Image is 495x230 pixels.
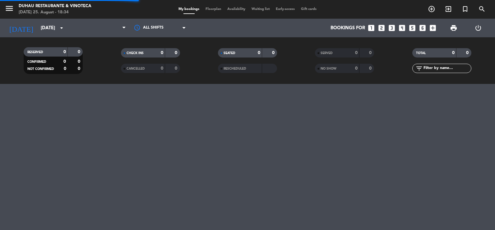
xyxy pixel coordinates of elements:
span: NOT CONFIRMED [27,67,54,71]
i: looks_3 [388,24,396,32]
i: [DATE] [5,21,38,35]
strong: 0 [63,59,66,64]
i: looks_two [377,24,386,32]
i: menu [5,4,14,13]
span: print [450,24,457,32]
strong: 0 [78,67,81,71]
span: NO SHOW [321,67,336,70]
input: Filter by name... [423,65,471,72]
span: RESERVED [27,51,43,54]
i: search [478,5,486,13]
strong: 0 [64,67,66,71]
i: turned_in_not [461,5,469,13]
strong: 0 [78,59,81,64]
div: LOG OUT [466,19,490,37]
strong: 0 [272,51,276,55]
span: TOTAL [416,52,426,55]
div: [DATE] 25. August - 18:34 [19,9,91,16]
span: RESCHEDULED [224,67,246,70]
button: menu [5,4,14,15]
span: Availability [224,7,248,11]
i: filter_list [415,65,423,72]
i: add_circle_outline [428,5,435,13]
i: looks_5 [408,24,416,32]
strong: 0 [369,51,373,55]
strong: 0 [369,66,373,71]
span: Early-access [273,7,298,11]
strong: 0 [161,51,163,55]
i: looks_one [367,24,375,32]
strong: 0 [355,66,358,71]
span: Floorplan [202,7,224,11]
strong: 0 [175,51,178,55]
span: CONFIRMED [27,60,46,63]
i: exit_to_app [445,5,452,13]
strong: 0 [161,66,163,71]
span: Gift cards [298,7,320,11]
strong: 0 [63,50,66,54]
div: Duhau Restaurante & Vinoteca [19,3,91,9]
span: SEATED [224,52,235,55]
i: looks_6 [419,24,427,32]
span: SERVED [321,52,333,55]
span: Bookings for [331,25,365,31]
i: add_box [429,24,437,32]
span: Waiting list [248,7,273,11]
span: CANCELLED [127,67,145,70]
i: looks_4 [398,24,406,32]
strong: 0 [175,66,178,71]
strong: 0 [452,51,455,55]
i: power_settings_new [474,24,482,32]
strong: 0 [78,50,81,54]
i: arrow_drop_down [58,24,65,32]
strong: 0 [258,51,260,55]
span: My bookings [175,7,202,11]
strong: 0 [466,51,470,55]
strong: 0 [355,51,358,55]
span: CHECK INS [127,52,144,55]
